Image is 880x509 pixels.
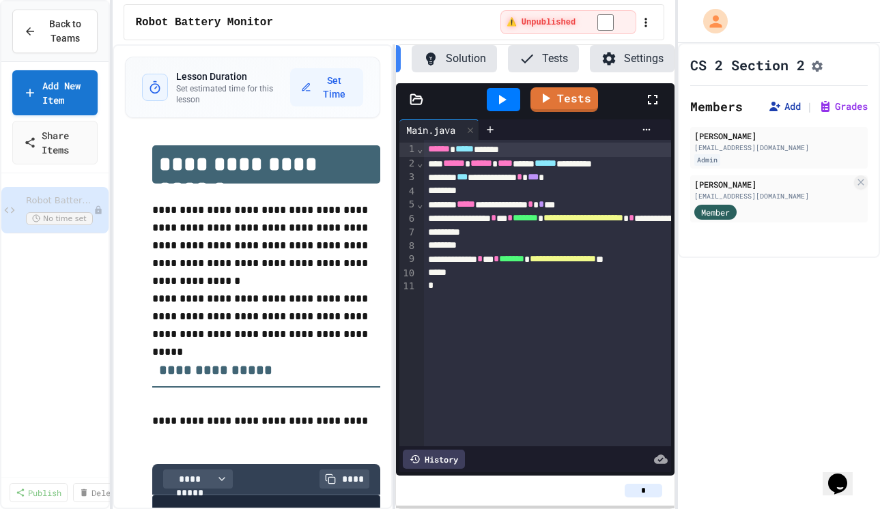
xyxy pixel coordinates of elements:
div: Main.java [399,123,462,137]
a: Share Items [12,121,98,164]
button: Back to Teams [12,10,98,53]
div: 10 [399,267,416,280]
div: 4 [399,185,416,199]
button: Solution [412,45,497,72]
div: [EMAIL_ADDRESS][DOMAIN_NAME] [694,191,851,201]
span: ⚠️ Unpublished [506,17,576,28]
div: 3 [399,171,416,184]
div: [PERSON_NAME] [694,178,851,190]
span: Fold line [416,158,423,169]
div: Admin [694,154,720,166]
div: Unpublished [94,205,103,215]
a: Add New Item [12,70,98,115]
span: Fold line [416,143,423,154]
h3: Lesson Duration [176,70,290,83]
div: 2 [399,157,416,171]
a: Publish [10,483,68,502]
a: Tests [530,87,598,112]
div: 9 [399,252,416,266]
div: History [403,450,465,469]
div: My Account [689,5,731,37]
button: Set Time [290,68,364,106]
span: Robot Battery Monitor [26,195,94,207]
div: [PERSON_NAME] [694,130,864,142]
div: 8 [399,239,416,253]
div: ⚠️ Students cannot see this content! Click the toggle to publish it and make it visible to your c... [500,10,637,34]
span: Robot Battery Monitor [135,14,273,31]
span: Back to Teams [44,17,86,46]
button: Grades [819,100,868,113]
span: No time set [26,212,93,225]
div: Main.java [399,119,479,140]
div: 5 [399,198,416,212]
button: Assignment Settings [810,57,824,73]
div: [EMAIL_ADDRESS][DOMAIN_NAME] [694,143,864,153]
div: 6 [399,212,416,226]
p: Set estimated time for this lesson [176,83,290,105]
span: | [806,98,813,115]
button: Add [768,100,801,113]
a: Delete [73,483,126,502]
h2: Members [690,97,743,116]
div: 7 [399,226,416,239]
iframe: chat widget [823,454,866,495]
div: 1 [399,143,416,156]
span: Member [701,206,730,218]
div: 11 [399,280,416,293]
span: Fold line [416,199,423,209]
h1: CS 2 Section 2 [690,55,805,74]
button: Tests [508,45,579,72]
button: Settings [590,45,675,72]
input: publish toggle [581,14,630,31]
